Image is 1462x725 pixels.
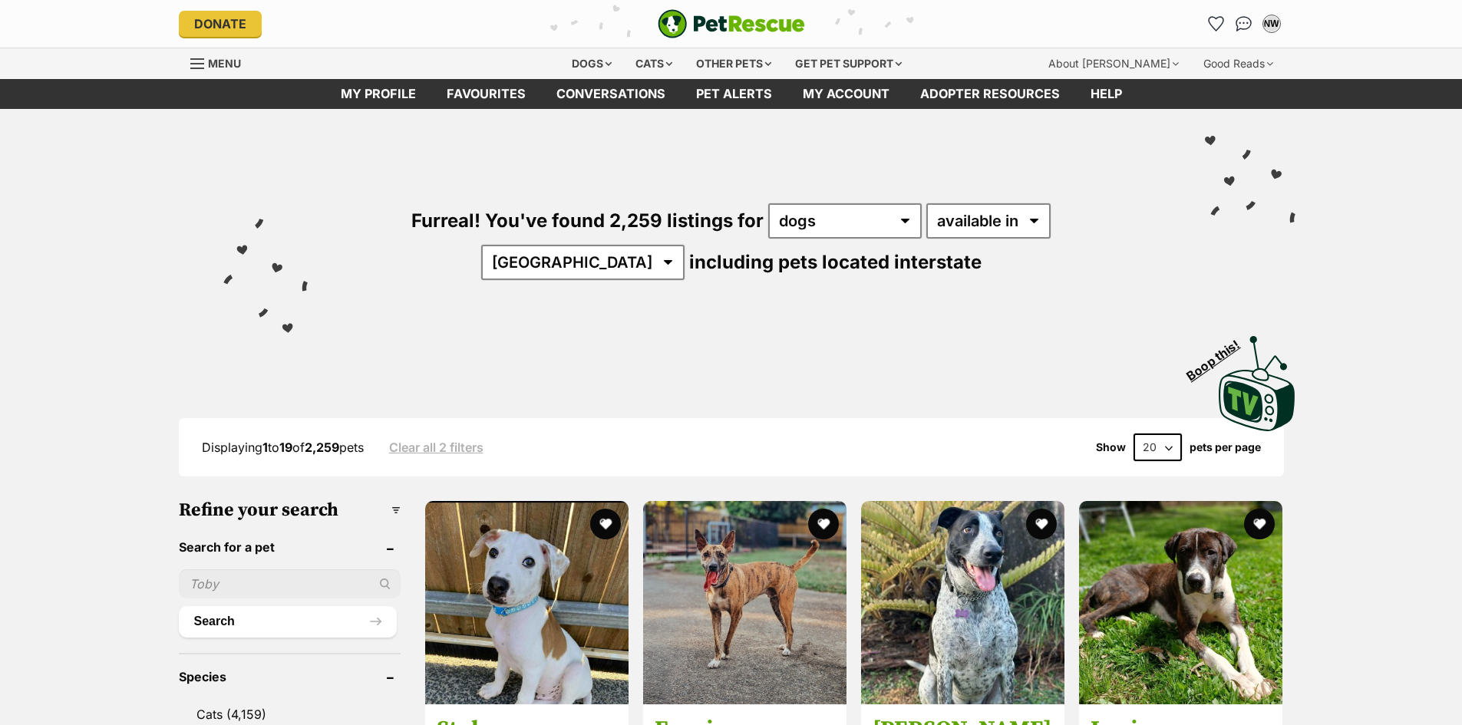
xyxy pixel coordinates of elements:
strong: 1 [262,440,268,455]
strong: 2,259 [305,440,339,455]
a: Donate [179,11,262,37]
a: Clear all 2 filters [389,440,483,454]
h3: Refine your search [179,499,401,521]
img: Fanning - Mixed breed Dog [643,501,847,704]
img: chat-41dd97257d64d25036548639549fe6c8038ab92f7586957e7f3b1b290dea8141.svg [1236,16,1252,31]
a: My profile [325,79,431,109]
a: Conversations [1232,12,1256,36]
img: Louie - Bull Arab Dog [1079,501,1282,704]
span: Boop this! [1183,328,1254,383]
a: Menu [190,48,252,76]
a: Favourites [1204,12,1229,36]
a: conversations [541,79,681,109]
button: favourite [1244,509,1275,539]
span: Displaying to of pets [202,440,364,455]
div: Good Reads [1193,48,1284,79]
div: Dogs [561,48,622,79]
header: Species [179,670,401,684]
a: Adopter resources [905,79,1075,109]
header: Search for a pet [179,540,401,554]
input: Toby [179,569,401,598]
button: My account [1259,12,1284,36]
button: favourite [1026,509,1057,539]
img: logo-e224e6f780fb5917bec1dbf3a21bbac754714ae5b6737aabdf751b685950b380.svg [658,9,805,38]
button: Search [179,606,397,637]
img: Stuka - Bull Arab Dog [425,501,629,704]
label: pets per page [1190,441,1261,453]
ul: Account quick links [1204,12,1284,36]
a: Help [1075,79,1137,109]
div: About [PERSON_NAME] [1038,48,1190,79]
img: PetRescue TV logo [1219,336,1295,431]
a: Favourites [431,79,541,109]
a: Boop this! [1219,322,1295,434]
strong: 19 [279,440,292,455]
a: Pet alerts [681,79,787,109]
span: Show [1096,441,1126,453]
span: Menu [208,57,241,70]
div: Cats [625,48,683,79]
div: NW [1264,16,1279,31]
div: Get pet support [784,48,913,79]
a: My account [787,79,905,109]
button: favourite [808,509,839,539]
img: Hector - German Shorthaired Pointer Dog [861,501,1064,704]
div: Other pets [685,48,782,79]
span: including pets located interstate [689,251,982,273]
a: PetRescue [658,9,805,38]
span: Furreal! You've found 2,259 listings for [411,209,764,232]
button: favourite [590,509,621,539]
